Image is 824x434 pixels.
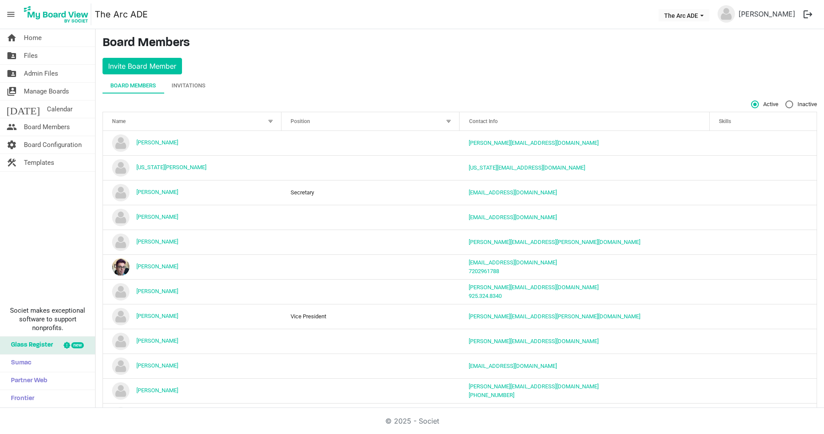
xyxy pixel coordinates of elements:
td: Lee Ray is template cell column header Name [103,329,281,354]
img: no-profile-picture.svg [112,407,129,424]
td: Alison Butler is template cell column header Name [103,131,281,155]
div: Invitations [172,81,205,90]
td: kelly@arc-ad.org925.324.8340 is template cell column header Contact Info [460,279,709,304]
td: is template cell column header Skills [710,378,817,403]
td: Pam Bailey is template cell column header Name [103,378,281,403]
div: tab-header [103,78,817,93]
span: Partner Web [7,372,47,390]
a: [PERSON_NAME][EMAIL_ADDRESS][PERSON_NAME][DOMAIN_NAME] [469,239,640,245]
img: no-profile-picture.svg [112,357,129,375]
td: is template cell column header Skills [710,254,817,279]
a: [EMAIL_ADDRESS][DOMAIN_NAME] [469,363,557,369]
span: Skills [719,118,731,124]
a: © 2025 - Societ [385,417,439,425]
td: column header Position [281,279,460,304]
td: is template cell column header Skills [710,180,817,205]
td: kelsey.simms@cptins.com is template cell column header Contact Info [460,304,709,329]
img: no-profile-picture.svg [112,159,129,177]
td: column header Position [281,254,460,279]
td: Kathryn Werkema is template cell column header Name [103,254,281,279]
td: Pam@arc-ad.org303-220-9228 is template cell column header Contact Info [460,378,709,403]
td: Jen Malott is template cell column header Name [103,205,281,230]
td: is template cell column header Skills [710,329,817,354]
td: column header Position [281,403,460,428]
a: [EMAIL_ADDRESS][DOMAIN_NAME] [469,214,557,220]
span: folder_shared [7,47,17,64]
span: Position [291,118,310,124]
td: Logan Ashcraft is template cell column header Name [103,354,281,378]
img: no-profile-picture.svg [112,283,129,300]
a: [PERSON_NAME] [735,5,799,23]
span: Board Members [24,118,70,136]
img: JcXlW47NMrIgqpV6JfGZSN3y34aDwrjV-JKMJxHuQtwxOV_f8MB-FEabTkWkYGg0GgU0_Jiekey2y27VvAkWaA_thumb.png [112,258,129,276]
button: Invite Board Member [103,58,182,74]
a: [PERSON_NAME] [136,263,178,270]
td: jenmalott1@gmail.com is template cell column header Contact Info [460,205,709,230]
a: [US_STATE][EMAIL_ADDRESS][DOMAIN_NAME] [469,164,585,171]
a: [PERSON_NAME][EMAIL_ADDRESS][DOMAIN_NAME] [469,338,599,344]
span: Inactive [785,100,817,108]
td: is template cell column header Skills [710,155,817,180]
span: Board Configuration [24,136,82,154]
span: Societ makes exceptional software to support nonprofits. [4,306,91,332]
img: no-profile-picture.svg [112,234,129,251]
td: lee@arc-ad.org is template cell column header Contact Info [460,329,709,354]
td: Kelsey Simms is template cell column header Name [103,304,281,329]
td: alisonlynneb@gmail.com is template cell column header Contact Info [460,131,709,155]
button: logout [799,5,817,23]
td: Kelly Lawler is template cell column header Name [103,279,281,304]
a: [EMAIL_ADDRESS][DOMAIN_NAME] [469,189,557,196]
span: Templates [24,154,54,171]
a: [PERSON_NAME] [136,362,178,369]
td: logannashcraft@yahoo.com is template cell column header Contact Info [460,354,709,378]
a: [PERSON_NAME] [136,288,178,294]
td: Vice President column header Position [281,304,460,329]
span: construction [7,154,17,171]
span: Admin Files [24,65,58,82]
div: Board Members [110,81,156,90]
td: column header Position [281,329,460,354]
td: is template cell column header Skills [710,354,817,378]
td: is template cell column header Skills [710,205,817,230]
span: menu [3,6,19,23]
span: Glass Register [7,337,53,354]
td: is template cell column header Skills [710,279,817,304]
td: column header Position [281,155,460,180]
a: [PERSON_NAME][EMAIL_ADDRESS][DOMAIN_NAME] [469,284,599,290]
a: [PHONE_NUMBER] [469,392,514,398]
img: no-profile-picture.svg [112,209,129,226]
img: no-profile-picture.svg [112,308,129,325]
span: folder_shared [7,65,17,82]
img: no-profile-picture.svg [112,333,129,350]
a: [US_STATE][PERSON_NAME] [136,164,206,170]
a: [PERSON_NAME] [136,238,178,245]
img: no-profile-picture.svg [112,184,129,201]
span: Contact Info [469,118,498,124]
img: no-profile-picture.svg [112,134,129,152]
span: Name [112,118,126,124]
td: is template cell column header Skills [710,403,817,428]
td: Kari.Devine@namaste-health.com is template cell column header Contact Info [460,230,709,254]
a: [PERSON_NAME] [136,189,178,195]
td: Georgia Edson is template cell column header Name [103,155,281,180]
td: Kari Devine is template cell column header Name [103,230,281,254]
a: [PERSON_NAME] [136,337,178,344]
td: hlagrotta@comcast.net is template cell column header Contact Info [460,180,709,205]
a: 7202961788 [469,268,499,274]
span: settings [7,136,17,154]
img: no-profile-picture.svg [112,382,129,400]
td: column header Position [281,131,460,155]
span: Sumac [7,354,31,372]
span: Active [751,100,778,108]
button: The Arc ADE dropdownbutton [659,9,709,21]
td: column header Position [281,354,460,378]
a: [PERSON_NAME][EMAIL_ADDRESS][DOMAIN_NAME] [469,140,599,146]
a: [PERSON_NAME] [136,387,178,394]
span: people [7,118,17,136]
span: Frontier [7,390,34,407]
td: Hollie LaGrotta is template cell column header Name [103,180,281,205]
td: column header Position [281,230,460,254]
td: column header Position [281,378,460,403]
td: k8dran@gmail.com7202961788 is template cell column header Contact Info [460,254,709,279]
span: Manage Boards [24,83,69,100]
